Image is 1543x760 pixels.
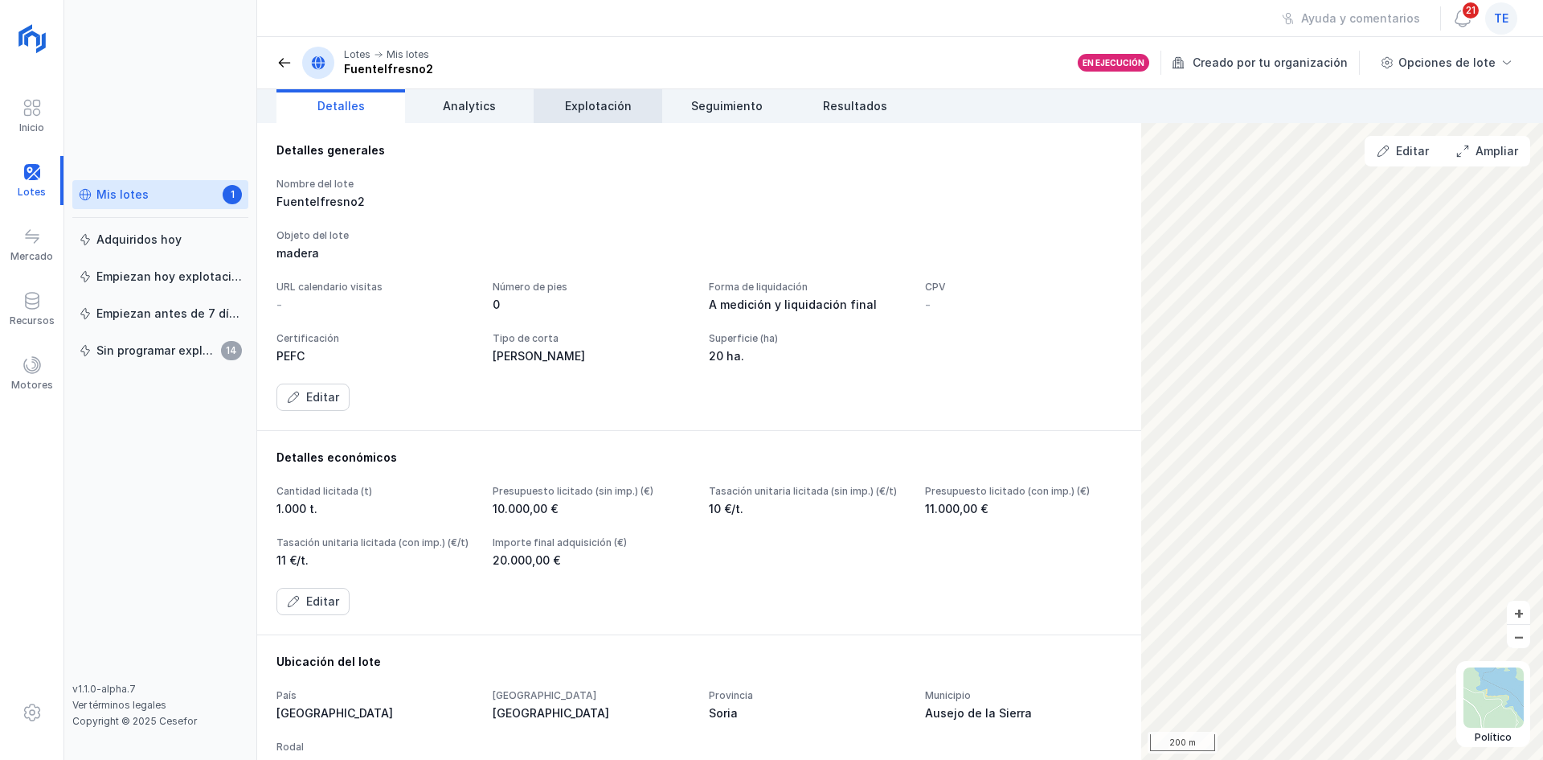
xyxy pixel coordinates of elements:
[691,98,763,114] span: Seguimiento
[276,245,1122,261] div: madera
[709,485,906,498] div: Tasación unitaria licitada (sin imp.) (€/t)
[72,262,248,291] a: Empiezan hoy explotación
[276,178,473,191] div: Nombre del lote
[1083,57,1144,68] div: En ejecución
[276,689,473,702] div: País
[96,306,242,322] div: Empiezan antes de 7 días
[493,297,690,313] div: 0
[96,269,242,285] div: Empiezan hoy explotación
[1507,625,1530,648] button: –
[1461,1,1480,20] span: 21
[12,18,52,59] img: logoRight.svg
[96,187,149,203] div: Mis lotes
[276,588,350,615] button: Editar
[709,281,906,294] div: Forma de liquidación
[11,379,53,392] div: Motores
[709,297,906,313] div: A medición y liquidación final
[223,185,242,204] span: 1
[96,343,216,359] div: Sin programar explotación
[925,281,1122,294] div: CPV
[72,299,248,328] a: Empiezan antes de 7 días
[276,297,282,313] div: -
[276,553,473,569] div: 11 €/t.
[1494,10,1508,27] span: te
[276,332,473,345] div: Certificación
[387,48,429,61] div: Mis lotes
[1366,138,1439,165] button: Editar
[276,281,473,294] div: URL calendario visitas
[72,336,248,365] a: Sin programar explotación14
[276,194,473,210] div: Fuentelfresno2
[925,501,1122,517] div: 11.000,00 €
[72,225,248,254] a: Adquiridos hoy
[493,536,690,549] div: Importe final adquisición (€)
[19,121,44,134] div: Inicio
[534,89,662,123] a: Explotación
[10,314,55,327] div: Recursos
[276,450,1122,466] div: Detalles económicos
[10,250,53,263] div: Mercado
[72,699,166,711] a: Ver términos legales
[709,689,906,702] div: Provincia
[493,501,690,517] div: 10.000,00 €
[791,89,919,123] a: Resultados
[443,98,496,114] span: Analytics
[709,705,906,721] div: Soria
[276,536,473,549] div: Tasación unitaria licitada (con imp.) (€/t)
[493,485,690,498] div: Presupuesto licitado (sin imp.) (€)
[709,501,906,517] div: 10 €/t.
[1507,601,1530,624] button: +
[1475,143,1518,159] div: Ampliar
[1463,731,1524,744] div: Político
[493,553,690,569] div: 20.000,00 €
[276,348,473,364] div: PEFC
[276,741,473,754] div: Rodal
[344,61,433,77] div: Fuentelfresno2
[72,180,248,209] a: Mis lotes1
[317,98,365,114] span: Detalles
[565,98,632,114] span: Explotación
[1271,5,1430,32] button: Ayuda y comentarios
[1446,138,1529,165] button: Ampliar
[276,142,1122,158] div: Detalles generales
[1463,668,1524,728] img: political.webp
[276,485,473,498] div: Cantidad licitada (t)
[823,98,887,114] span: Resultados
[276,705,473,721] div: [GEOGRAPHIC_DATA]
[1398,55,1496,71] div: Opciones de lote
[925,689,1122,702] div: Municipio
[405,89,534,123] a: Analytics
[276,654,1122,670] div: Ubicación del lote
[276,501,473,517] div: 1.000 t.
[1396,143,1429,159] div: Editar
[709,348,906,364] div: 20 ha.
[72,715,248,728] div: Copyright © 2025 Cesefor
[493,705,690,721] div: [GEOGRAPHIC_DATA]
[96,232,182,248] div: Adquiridos hoy
[493,348,690,364] div: [PERSON_NAME]
[493,281,690,294] div: Número de pies
[1301,10,1420,27] div: Ayuda y comentarios
[306,389,339,405] div: Editar
[709,332,906,345] div: Superficie (ha)
[493,332,690,345] div: Tipo de corta
[221,341,242,360] span: 14
[925,297,931,313] div: -
[925,705,1122,721] div: Ausejo de la Sierra
[306,594,339,610] div: Editar
[344,48,370,61] div: Lotes
[276,89,405,123] a: Detalles
[1172,51,1362,75] div: Creado por tu organización
[662,89,791,123] a: Seguimiento
[72,683,248,696] div: v1.1.0-alpha.7
[925,485,1122,498] div: Presupuesto licitado (con imp.) (€)
[276,384,350,411] button: Editar
[493,689,690,702] div: [GEOGRAPHIC_DATA]
[276,229,1122,242] div: Objeto del lote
